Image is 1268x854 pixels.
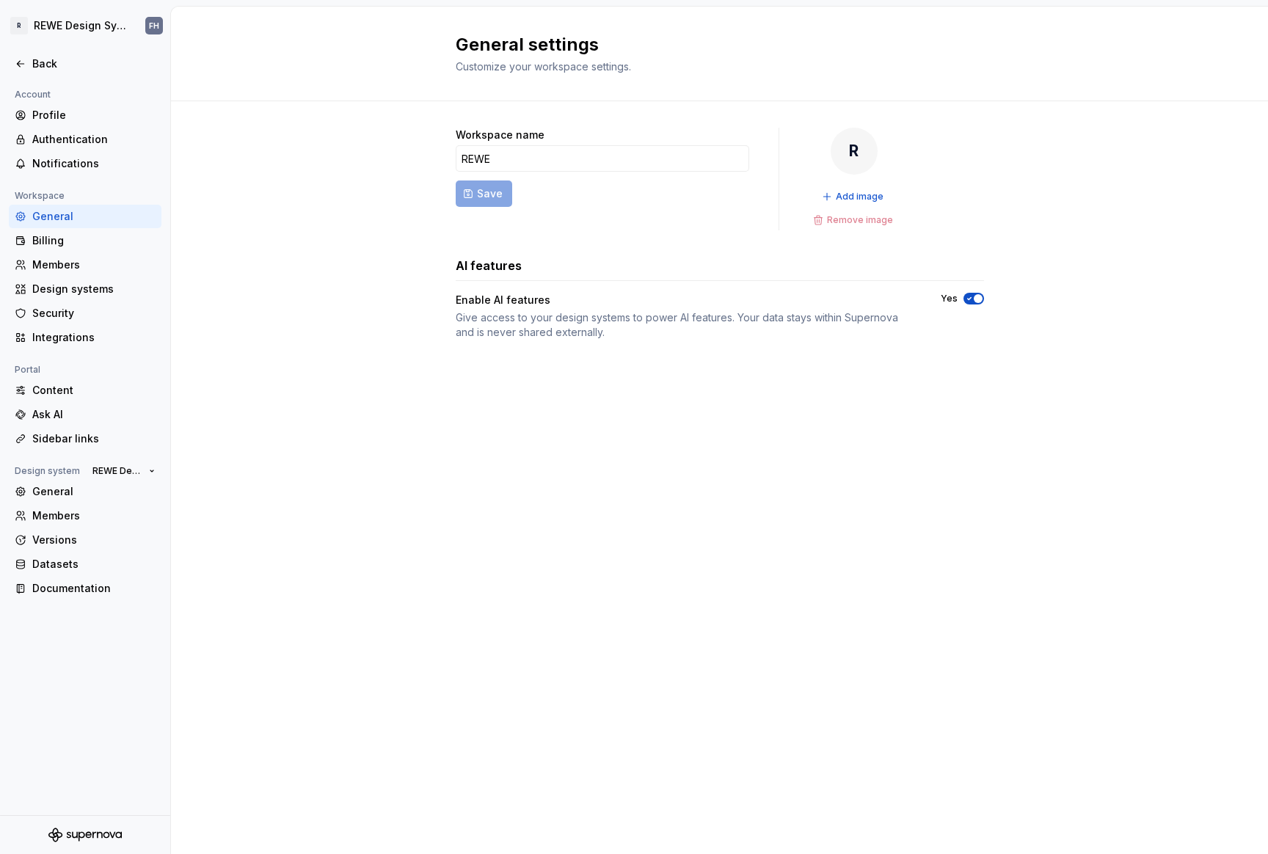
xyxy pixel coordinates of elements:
[9,427,161,450] a: Sidebar links
[32,508,156,523] div: Members
[32,557,156,572] div: Datasets
[456,293,914,307] div: Enable AI features
[9,577,161,600] a: Documentation
[9,528,161,552] a: Versions
[32,407,156,422] div: Ask AI
[9,205,161,228] a: General
[3,10,167,42] button: RREWE Design SystemFH
[9,379,161,402] a: Content
[9,52,161,76] a: Back
[32,209,156,224] div: General
[32,233,156,248] div: Billing
[32,306,156,321] div: Security
[32,108,156,123] div: Profile
[9,128,161,151] a: Authentication
[32,156,156,171] div: Notifications
[149,20,159,32] div: FH
[9,480,161,503] a: General
[34,18,128,33] div: REWE Design System
[817,186,890,207] button: Add image
[32,56,156,71] div: Back
[9,229,161,252] a: Billing
[456,257,522,274] h3: AI features
[9,504,161,528] a: Members
[32,484,156,499] div: General
[10,17,28,34] div: R
[831,128,878,175] div: R
[9,462,86,480] div: Design system
[32,282,156,296] div: Design systems
[9,326,161,349] a: Integrations
[9,253,161,277] a: Members
[48,828,122,842] svg: Supernova Logo
[9,302,161,325] a: Security
[32,258,156,272] div: Members
[9,103,161,127] a: Profile
[32,431,156,446] div: Sidebar links
[9,277,161,301] a: Design systems
[32,330,156,345] div: Integrations
[32,132,156,147] div: Authentication
[456,33,966,56] h2: General settings
[836,191,883,202] span: Add image
[32,533,156,547] div: Versions
[456,310,914,340] div: Give access to your design systems to power AI features. Your data stays within Supernova and is ...
[9,152,161,175] a: Notifications
[456,60,631,73] span: Customize your workspace settings.
[456,128,544,142] label: Workspace name
[92,465,143,477] span: REWE Design System
[9,361,46,379] div: Portal
[9,86,57,103] div: Account
[941,293,958,304] label: Yes
[32,383,156,398] div: Content
[9,187,70,205] div: Workspace
[9,552,161,576] a: Datasets
[9,403,161,426] a: Ask AI
[32,581,156,596] div: Documentation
